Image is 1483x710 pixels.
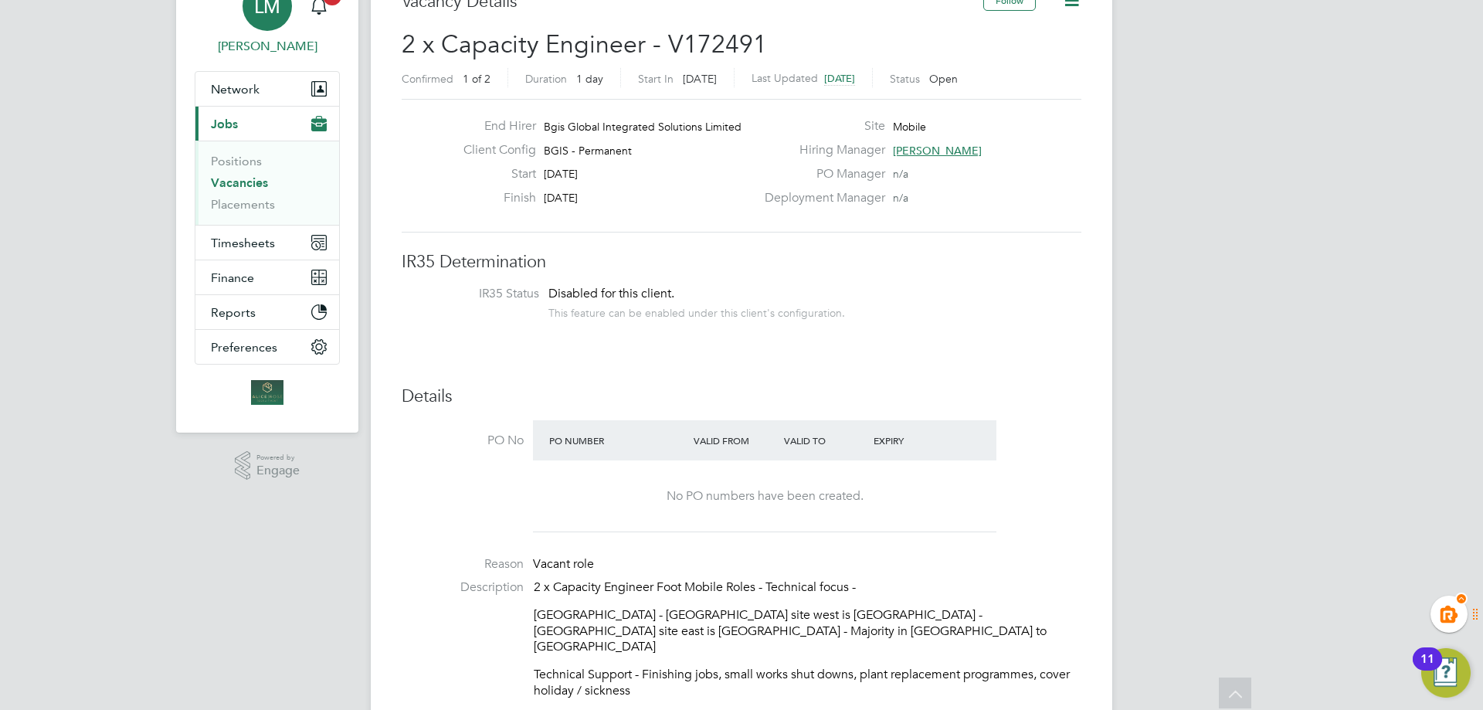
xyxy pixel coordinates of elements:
[195,295,339,329] button: Reports
[870,426,960,454] div: Expiry
[544,191,578,205] span: [DATE]
[211,175,268,190] a: Vacancies
[235,451,300,481] a: Powered byEngage
[755,166,885,182] label: PO Manager
[534,667,1081,699] p: Technical Support - Finishing jobs, small works shut downs, plant replacement programmes, cover h...
[525,72,567,86] label: Duration
[545,426,690,454] div: PO Number
[211,270,254,285] span: Finance
[195,226,339,260] button: Timesheets
[544,167,578,181] span: [DATE]
[893,167,908,181] span: n/a
[451,190,536,206] label: Finish
[548,286,674,301] span: Disabled for this client.
[544,120,741,134] span: Bgis Global Integrated Solutions Limited
[451,142,536,158] label: Client Config
[402,386,1081,408] h3: Details
[929,72,958,86] span: Open
[211,82,260,97] span: Network
[824,72,855,85] span: [DATE]
[534,579,1081,596] p: 2 x Capacity Engineer Foot Mobile Roles - Technical focus -
[690,426,780,454] div: Valid From
[402,29,767,59] span: 2 x Capacity Engineer - V172491
[544,144,632,158] span: BGIS - Permanent
[548,302,845,320] div: This feature can be enabled under this client's configuration.
[402,579,524,596] label: Description
[195,72,339,106] button: Network
[211,305,256,320] span: Reports
[1420,659,1434,679] div: 11
[402,251,1081,273] h3: IR35 Determination
[752,71,818,85] label: Last Updated
[893,144,982,158] span: [PERSON_NAME]
[534,607,1081,655] p: [GEOGRAPHIC_DATA] - [GEOGRAPHIC_DATA] site west is [GEOGRAPHIC_DATA] - [GEOGRAPHIC_DATA] site eas...
[755,118,885,134] label: Site
[533,556,594,572] span: Vacant role
[256,451,300,464] span: Powered by
[195,380,340,405] a: Go to home page
[417,286,539,302] label: IR35 Status
[195,107,339,141] button: Jobs
[576,72,603,86] span: 1 day
[755,190,885,206] label: Deployment Manager
[1421,648,1471,698] button: Open Resource Center, 11 new notifications
[402,433,524,449] label: PO No
[195,37,340,56] span: Lucas Maxwell
[195,330,339,364] button: Preferences
[463,72,490,86] span: 1 of 2
[638,72,674,86] label: Start In
[195,141,339,225] div: Jobs
[893,191,908,205] span: n/a
[211,197,275,212] a: Placements
[548,488,981,504] div: No PO numbers have been created.
[780,426,870,454] div: Valid To
[211,154,262,168] a: Positions
[402,556,524,572] label: Reason
[251,380,283,405] img: aliceroserecruitment-logo-retina.png
[451,118,536,134] label: End Hirer
[256,464,300,477] span: Engage
[211,117,238,131] span: Jobs
[683,72,717,86] span: [DATE]
[211,340,277,355] span: Preferences
[402,72,453,86] label: Confirmed
[195,260,339,294] button: Finance
[893,120,926,134] span: Mobile
[755,142,885,158] label: Hiring Manager
[211,236,275,250] span: Timesheets
[890,72,920,86] label: Status
[451,166,536,182] label: Start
